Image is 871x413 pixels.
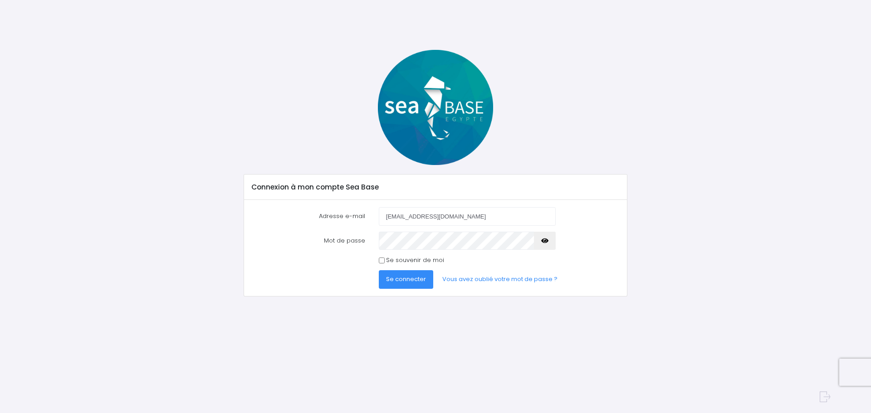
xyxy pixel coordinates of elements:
[386,256,444,265] label: Se souvenir de moi
[245,232,372,250] label: Mot de passe
[245,207,372,225] label: Adresse e-mail
[386,275,426,283] span: Se connecter
[379,270,433,288] button: Se connecter
[435,270,565,288] a: Vous avez oublié votre mot de passe ?
[244,175,626,200] div: Connexion à mon compte Sea Base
